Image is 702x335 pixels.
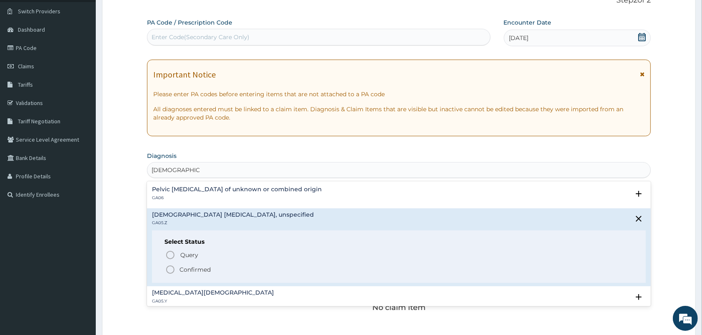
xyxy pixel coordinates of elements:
[147,152,177,160] label: Diagnosis
[634,292,644,302] i: open select status
[634,214,644,224] i: close select status
[15,42,34,62] img: d_794563401_company_1708531726252_794563401
[18,26,45,33] span: Dashboard
[152,195,322,201] p: GA06
[164,239,633,245] h6: Select Status
[152,290,274,296] h4: [MEDICAL_DATA][DEMOGRAPHIC_DATA]
[372,303,426,312] p: No claim item
[165,265,175,275] i: status option filled
[152,220,314,226] p: GA05.Z
[165,250,175,260] i: status option query
[180,251,198,259] span: Query
[153,70,216,79] h1: Important Notice
[152,186,322,192] h4: Pelvic [MEDICAL_DATA] of unknown or combined origin
[18,62,34,70] span: Claims
[18,81,33,88] span: Tariffs
[48,105,115,189] span: We're online!
[504,18,552,27] label: Encounter Date
[153,90,645,98] p: Please enter PA codes before entering items that are not attached to a PA code
[152,298,274,304] p: GA05.Y
[179,265,211,274] p: Confirmed
[18,117,60,125] span: Tariff Negotiation
[147,18,232,27] label: PA Code / Prescription Code
[137,4,157,24] div: Minimize live chat window
[18,7,60,15] span: Switch Providers
[153,105,645,122] p: All diagnoses entered must be linked to a claim item. Diagnosis & Claim Items that are visible bu...
[152,33,249,41] div: Enter Code(Secondary Care Only)
[43,47,140,57] div: Chat with us now
[509,34,529,42] span: [DATE]
[4,227,159,257] textarea: Type your message and hit 'Enter'
[634,189,644,199] i: open select status
[152,212,314,218] h4: [DEMOGRAPHIC_DATA] [MEDICAL_DATA], unspecified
